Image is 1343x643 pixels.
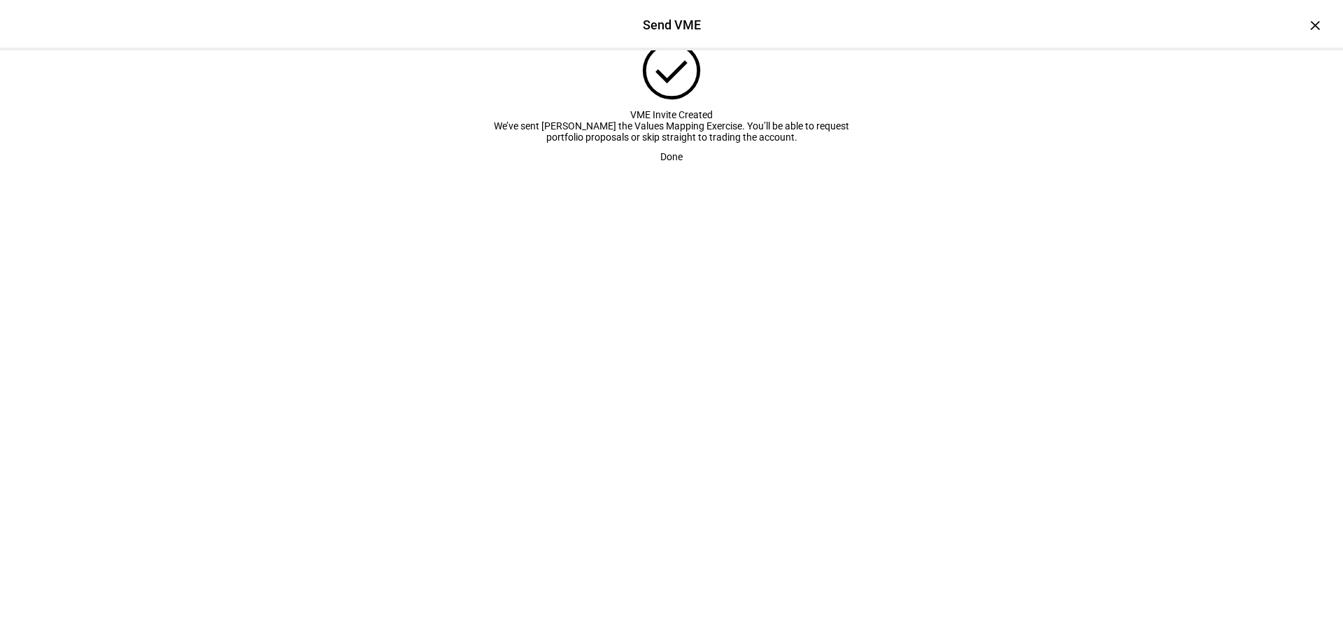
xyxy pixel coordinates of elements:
mat-icon: check_circle [635,34,708,107]
div: We’ve sent [PERSON_NAME] the Values Mapping Exercise. You’ll be able to request portfolio proposa... [490,120,853,143]
span: Done [660,143,683,171]
div: × [1304,14,1326,36]
button: Done [644,143,699,171]
div: VME Invite Created [490,109,853,120]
